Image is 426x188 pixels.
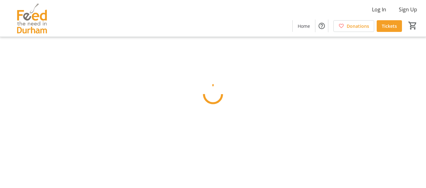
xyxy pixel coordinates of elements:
a: Donations [333,20,374,32]
button: Cart [407,20,418,31]
a: Home [293,20,315,32]
button: Sign Up [394,4,422,15]
span: Home [298,23,310,29]
span: Log In [372,6,386,13]
a: Tickets [377,20,402,32]
span: Sign Up [399,6,417,13]
span: Donations [347,23,369,29]
button: Log In [367,4,391,15]
span: Tickets [382,23,397,29]
button: Help [315,20,328,32]
img: Feed the Need in Durham's Logo [4,3,60,34]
